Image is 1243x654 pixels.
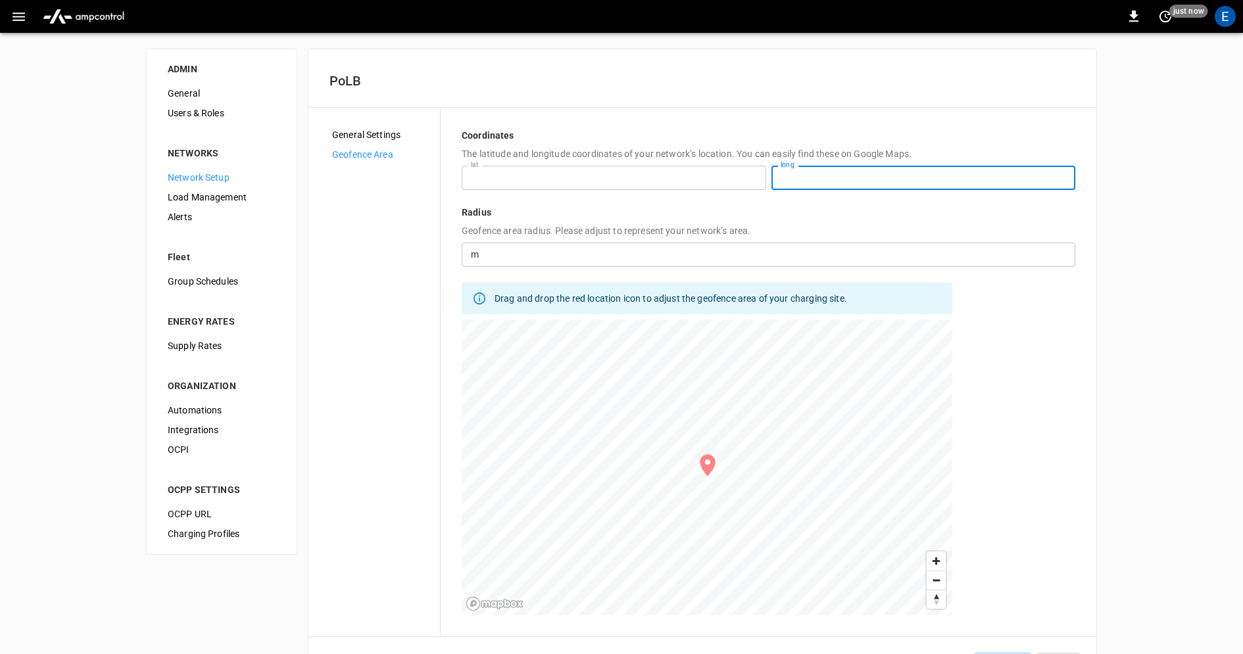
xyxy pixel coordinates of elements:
[157,207,286,227] div: Alerts
[168,250,276,264] div: Fleet
[927,590,946,609] button: Reset bearing to north
[1155,6,1176,27] button: set refresh interval
[157,168,286,187] div: Network Setup
[329,70,1075,91] h6: PoLB
[168,62,276,76] div: ADMIN
[157,83,286,103] div: General
[462,147,1075,160] p: The latitude and longitude coordinates of your network’s location. You can easily find these on G...
[168,87,276,101] span: General
[168,404,276,417] span: Automations
[168,191,276,204] span: Load Management
[157,400,286,420] div: Automations
[781,160,794,170] label: long
[322,125,440,145] div: General Settings
[157,103,286,123] div: Users & Roles
[168,275,276,289] span: Group Schedules
[466,596,524,611] a: Mapbox homepage
[157,187,286,207] div: Load Management
[168,423,276,437] span: Integrations
[168,210,276,224] span: Alerts
[157,420,286,440] div: Integrations
[927,571,946,590] button: Zoom out
[168,527,276,541] span: Charging Profiles
[168,443,276,457] span: OCPI
[168,379,276,392] div: ORGANIZATION
[157,504,286,524] div: OCPP URL
[157,336,286,356] div: Supply Rates
[1169,5,1208,18] span: just now
[495,292,847,305] p: Drag and drop the red location icon to adjust the geofence area of your charging site.
[462,206,1075,219] p: Radius
[927,551,946,571] button: Zoom in
[168,339,276,353] span: Supply Rates
[168,106,276,120] span: Users & Roles
[157,271,286,291] div: Group Schedules
[157,524,286,544] div: Charging Profiles
[37,4,130,29] img: ampcontrol.io logo
[1215,6,1236,27] div: profile-icon
[168,315,276,328] div: ENERGY RATES
[471,160,479,170] label: lat
[462,129,1075,142] p: Coordinates
[168,171,276,185] span: Network Setup
[462,224,1075,237] p: Geofence area radius. Please adjust to represent your network’s area.
[332,128,429,142] span: General Settings
[168,483,276,496] div: OCPP SETTINGS
[695,452,721,482] div: Map marker
[157,440,286,459] div: OCPI
[332,148,429,162] span: Geofence Area
[168,147,276,160] div: NETWORKS
[168,507,276,521] span: OCPP URL
[471,248,479,262] p: m
[322,145,440,164] div: Geofence Area
[462,319,953,615] canvas: Map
